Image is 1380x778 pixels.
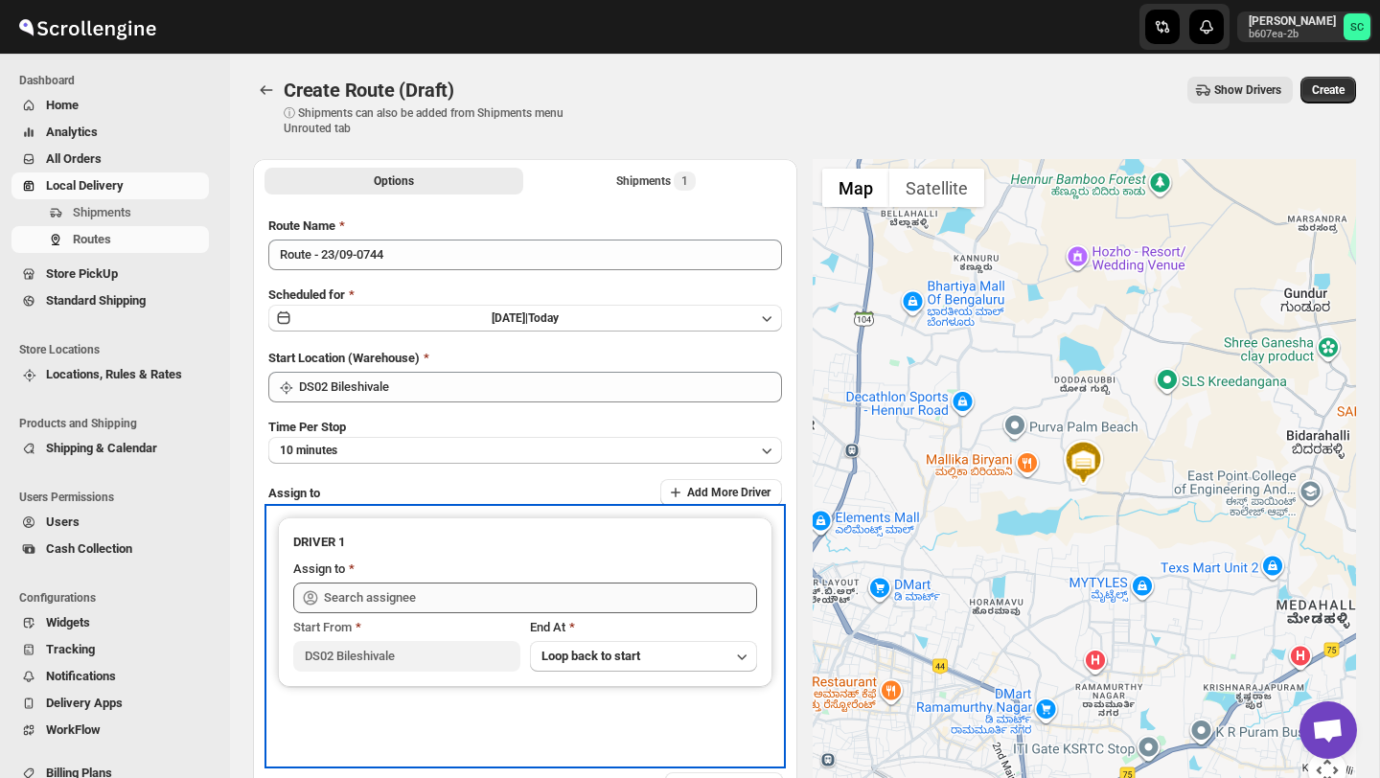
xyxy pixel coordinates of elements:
span: Loop back to start [541,649,640,663]
span: Standard Shipping [46,293,146,308]
span: Dashboard [19,73,217,88]
span: Widgets [46,615,90,629]
p: ⓘ Shipments can also be added from Shipments menu Unrouted tab [284,105,586,136]
button: Home [11,92,209,119]
button: Notifications [11,663,209,690]
p: [PERSON_NAME] [1249,13,1336,29]
span: Start Location (Warehouse) [268,351,420,365]
button: All Route Options [264,168,523,194]
span: Home [46,98,79,112]
span: Store PickUp [46,266,118,281]
button: All Orders [11,146,209,172]
button: Widgets [11,609,209,636]
input: Search assignee [324,583,757,613]
span: 1 [681,173,688,189]
span: Shipments [73,205,131,219]
button: Delivery Apps [11,690,209,717]
span: WorkFlow [46,722,101,737]
span: Analytics [46,125,98,139]
span: Notifications [46,669,116,683]
input: Eg: Bengaluru Route [268,240,782,270]
button: Add More Driver [660,479,782,506]
text: SC [1350,21,1364,34]
button: Shipping & Calendar [11,435,209,462]
span: Add More Driver [687,485,770,500]
button: Show Drivers [1187,77,1293,103]
span: [DATE] | [492,311,528,325]
button: Cash Collection [11,536,209,562]
span: Assign to [268,486,320,500]
button: Locations, Rules & Rates [11,361,209,388]
span: Users Permissions [19,490,217,505]
span: Users [46,515,80,529]
button: Selected Shipments [527,168,786,194]
span: Store Locations [19,342,217,357]
span: 10 minutes [280,443,337,458]
div: End At [530,618,757,637]
button: [DATE]|Today [268,305,782,332]
span: Delivery Apps [46,696,123,710]
button: Show street map [822,169,889,207]
span: Routes [73,232,111,246]
button: Analytics [11,119,209,146]
div: All Route Options [253,201,797,772]
p: b607ea-2b [1249,29,1336,40]
span: Options [374,173,414,189]
input: Search location [299,372,782,402]
span: Sanjay chetri [1344,13,1370,40]
div: Assign to [293,560,345,579]
span: Shipping & Calendar [46,441,157,455]
span: Create [1312,82,1345,98]
h3: DRIVER 1 [293,533,757,552]
button: User menu [1237,11,1372,42]
span: Create Route (Draft) [284,79,454,102]
span: Local Delivery [46,178,124,193]
button: Create [1300,77,1356,103]
span: Start From [293,620,352,634]
div: Shipments [616,172,696,191]
span: Configurations [19,590,217,606]
span: Products and Shipping [19,416,217,431]
span: Show Drivers [1214,82,1281,98]
span: All Orders [46,151,102,166]
button: 10 minutes [268,437,782,464]
span: Scheduled for [268,287,345,302]
button: Loop back to start [530,641,757,672]
span: Locations, Rules & Rates [46,367,182,381]
button: WorkFlow [11,717,209,744]
button: Tracking [11,636,209,663]
div: Open chat [1299,701,1357,759]
span: Route Name [268,218,335,233]
span: Tracking [46,642,95,656]
span: Cash Collection [46,541,132,556]
img: ScrollEngine [15,3,159,51]
button: Shipments [11,199,209,226]
button: Routes [253,77,280,103]
span: Time Per Stop [268,420,346,434]
button: Show satellite imagery [889,169,984,207]
button: Users [11,509,209,536]
button: Routes [11,226,209,253]
span: Today [528,311,559,325]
